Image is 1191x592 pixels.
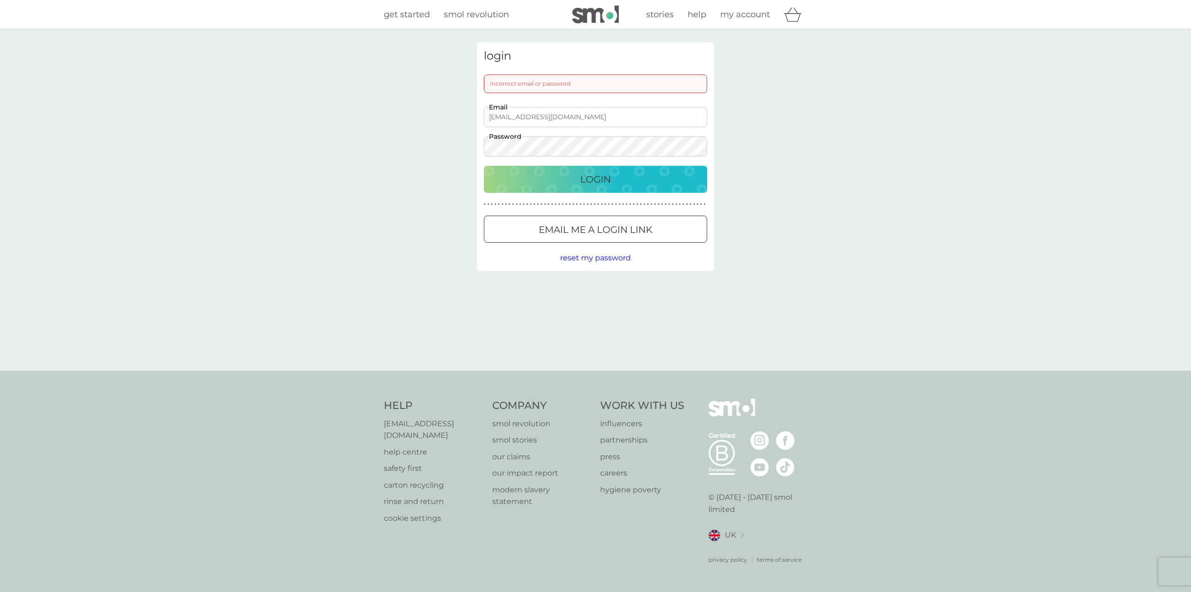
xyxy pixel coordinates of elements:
[709,530,720,541] img: UK flag
[484,202,486,207] p: ●
[509,202,510,207] p: ●
[587,202,589,207] p: ●
[523,202,525,207] p: ●
[608,202,610,207] p: ●
[519,202,521,207] p: ●
[565,202,567,207] p: ●
[527,202,529,207] p: ●
[492,467,591,479] a: our impact report
[492,484,591,508] p: modern slavery statement
[741,533,743,538] img: select a new location
[573,202,575,207] p: ●
[600,399,684,413] h4: Work With Us
[560,252,631,264] button: reset my password
[646,8,674,21] a: stories
[600,418,684,430] a: influencers
[492,451,591,463] p: our claims
[750,458,769,476] img: visit the smol Youtube page
[643,202,645,207] p: ●
[689,202,691,207] p: ●
[750,431,769,450] img: visit the smol Instagram page
[539,222,652,237] p: Email me a login link
[704,202,706,207] p: ●
[534,202,535,207] p: ●
[580,202,582,207] p: ●
[650,202,652,207] p: ●
[784,5,807,24] div: basket
[661,202,663,207] p: ●
[384,512,483,524] p: cookie settings
[384,479,483,491] a: carton recycling
[580,172,611,187] p: Login
[384,418,483,442] p: [EMAIL_ADDRESS][DOMAIN_NAME]
[626,202,628,207] p: ●
[572,6,619,23] img: smol
[492,434,591,446] a: smol stories
[600,434,684,446] a: partnerships
[709,399,755,430] img: smol
[491,202,493,207] p: ●
[484,216,707,243] button: Email me a login link
[654,202,656,207] p: ●
[636,202,638,207] p: ●
[502,202,503,207] p: ●
[658,202,660,207] p: ●
[600,467,684,479] a: careers
[709,555,747,564] a: privacy policy
[498,202,500,207] p: ●
[590,202,592,207] p: ●
[495,202,496,207] p: ●
[682,202,684,207] p: ●
[384,9,430,20] span: get started
[646,9,674,20] span: stories
[633,202,635,207] p: ●
[600,484,684,496] a: hygiene poverty
[688,9,706,20] span: help
[537,202,539,207] p: ●
[384,446,483,458] a: help centre
[597,202,599,207] p: ●
[672,202,674,207] p: ●
[384,496,483,508] a: rinse and return
[604,202,606,207] p: ●
[384,463,483,475] a: safety first
[384,8,430,21] a: get started
[505,202,507,207] p: ●
[558,202,560,207] p: ●
[709,491,808,515] p: © [DATE] - [DATE] smol limited
[555,202,557,207] p: ●
[488,202,489,207] p: ●
[444,9,509,20] span: smol revolution
[492,418,591,430] a: smol revolution
[516,202,518,207] p: ●
[551,202,553,207] p: ●
[686,202,688,207] p: ●
[569,202,571,207] p: ●
[700,202,702,207] p: ●
[601,202,603,207] p: ●
[512,202,514,207] p: ●
[562,202,564,207] p: ●
[688,8,706,21] a: help
[594,202,595,207] p: ●
[619,202,621,207] p: ●
[647,202,649,207] p: ●
[669,202,670,207] p: ●
[576,202,578,207] p: ●
[484,166,707,193] button: Login
[757,555,802,564] a: terms of service
[541,202,542,207] p: ●
[612,202,614,207] p: ●
[720,9,770,20] span: my account
[544,202,546,207] p: ●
